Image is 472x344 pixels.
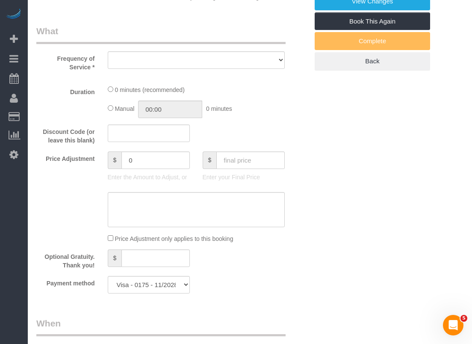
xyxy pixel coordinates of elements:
label: Discount Code (or leave this blank) [30,125,101,145]
p: Enter your Final Price [203,173,285,181]
input: final price [216,151,284,169]
span: 5 [460,315,467,322]
span: Manual [115,105,134,112]
label: Optional Gratuity. Thank you! [30,249,101,270]
label: Duration [30,85,101,96]
span: Price Adjustment only applies to this booking [115,235,233,242]
span: 0 minutes [206,105,232,112]
legend: When [36,317,286,336]
label: Price Adjustment [30,151,101,163]
label: Frequency of Service * [30,51,101,71]
label: Payment method [30,276,101,288]
p: Enter the Amount to Adjust, or [108,173,190,181]
span: $ [108,151,122,169]
a: Back [315,52,430,70]
a: Book This Again [315,12,430,30]
span: 0 minutes (recommended) [115,86,184,93]
span: $ [203,151,217,169]
span: $ [108,249,122,267]
legend: What [36,25,286,44]
img: Automaid Logo [5,9,22,21]
iframe: Intercom live chat [443,315,463,335]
